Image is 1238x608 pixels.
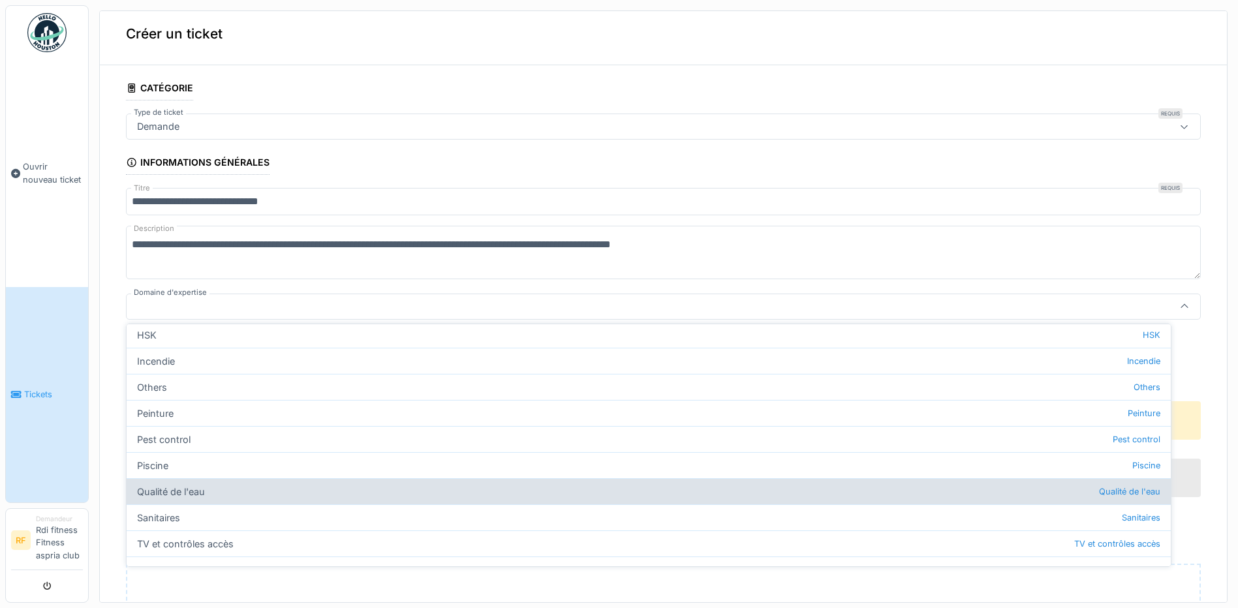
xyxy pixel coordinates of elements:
label: Domaine d'expertise [131,287,209,298]
li: RF [11,530,31,550]
span: Pest control [1113,433,1160,446]
div: Piscine [127,452,1171,478]
div: Requis [1158,108,1183,119]
span: Tickets [24,388,83,401]
span: Ventilation [1119,564,1160,576]
div: Pest control [127,426,1171,452]
div: Créer un ticket [100,3,1227,65]
span: Others [1134,381,1160,393]
label: Titre [131,183,153,194]
div: Others [127,374,1171,400]
div: Demande [132,119,185,134]
span: Piscine [1132,459,1160,472]
span: Qualité de l'eau [1099,485,1160,498]
label: Description [131,220,177,237]
div: Requis [1158,183,1183,193]
span: Sanitaires [1122,511,1160,524]
li: Rdi fitness Fitness aspria club [36,514,83,567]
a: Tickets [6,287,88,502]
div: Catégorie [126,78,193,100]
div: Qualité de l'eau [127,478,1171,504]
span: Ouvrir nouveau ticket [23,160,83,185]
div: Peinture [127,400,1171,426]
span: TV et contrôles accès [1074,538,1160,550]
div: Ventilation [127,556,1171,583]
div: Incendie [127,348,1171,374]
div: HSK [127,322,1171,348]
img: Badge_color-CXgf-gQk.svg [27,13,67,52]
div: Informations générales [126,153,270,175]
a: RF DemandeurRdi fitness Fitness aspria club [11,514,83,570]
span: Incendie [1127,355,1160,367]
div: Demandeur [36,514,83,524]
div: Sanitaires [127,504,1171,530]
div: TV et contrôles accès [127,530,1171,556]
a: Ouvrir nouveau ticket [6,59,88,287]
span: HSK [1143,329,1160,341]
label: Type de ticket [131,107,186,118]
span: Peinture [1128,407,1160,419]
